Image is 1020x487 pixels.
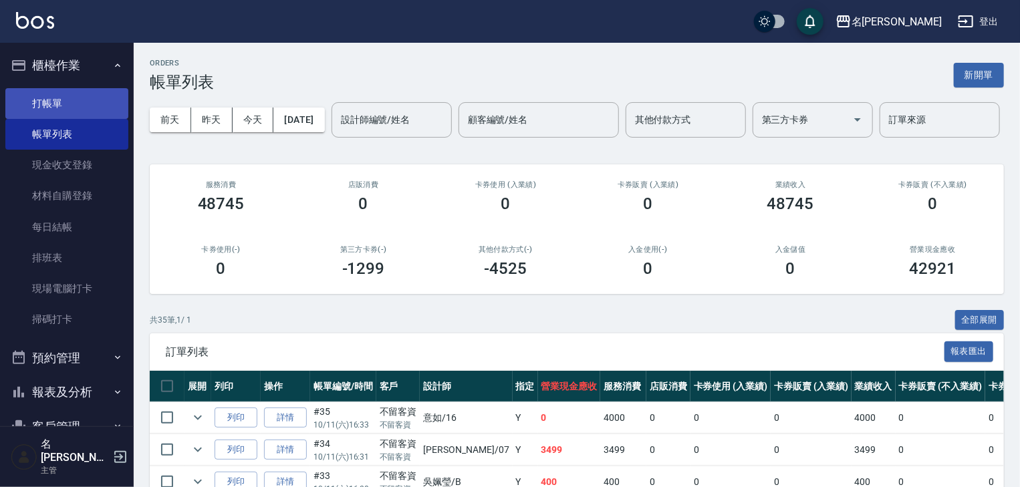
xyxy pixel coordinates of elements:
[188,408,208,428] button: expand row
[593,180,703,189] h2: 卡券販賣 (入業績)
[166,180,276,189] h3: 服務消費
[646,371,690,402] th: 店販消費
[215,408,257,428] button: 列印
[928,194,938,213] h3: 0
[215,440,257,460] button: 列印
[952,9,1004,34] button: 登出
[593,245,703,254] h2: 入金使用(-)
[420,402,512,434] td: 意如 /16
[264,408,307,428] a: 詳情
[376,371,420,402] th: 客戶
[852,371,896,402] th: 業績收入
[313,451,373,463] p: 10/11 (六) 16:31
[538,371,601,402] th: 營業現金應收
[233,108,274,132] button: 今天
[166,345,944,359] span: 訂單列表
[771,371,852,402] th: 卡券販賣 (入業績)
[5,180,128,211] a: 材料自購登錄
[41,438,109,464] h5: 名[PERSON_NAME]
[513,402,538,434] td: Y
[188,440,208,460] button: expand row
[261,371,310,402] th: 操作
[646,402,690,434] td: 0
[380,405,417,419] div: 不留客資
[538,434,601,466] td: 3499
[878,180,988,189] h2: 卡券販賣 (不入業績)
[5,375,128,410] button: 報表及分析
[310,402,376,434] td: #35
[954,63,1004,88] button: 新開單
[830,8,947,35] button: 名[PERSON_NAME]
[5,119,128,150] a: 帳單列表
[896,434,985,466] td: 0
[896,402,985,434] td: 0
[264,440,307,460] a: 詳情
[513,371,538,402] th: 指定
[150,59,214,67] h2: ORDERS
[600,371,646,402] th: 服務消費
[501,194,511,213] h3: 0
[852,13,942,30] div: 名[PERSON_NAME]
[313,419,373,431] p: 10/11 (六) 16:33
[451,245,561,254] h2: 其他付款方式(-)
[852,434,896,466] td: 3499
[5,212,128,242] a: 每日結帳
[485,259,527,278] h3: -4525
[771,434,852,466] td: 0
[308,245,418,254] h2: 第三方卡券(-)
[11,444,37,470] img: Person
[878,245,988,254] h2: 營業現金應收
[786,259,795,278] h3: 0
[308,180,418,189] h2: 店販消費
[5,242,128,273] a: 排班表
[600,402,646,434] td: 4000
[5,48,128,83] button: 櫃檯作業
[600,434,646,466] td: 3499
[451,180,561,189] h2: 卡券使用 (入業績)
[797,8,823,35] button: save
[41,464,109,476] p: 主管
[380,469,417,483] div: 不留客資
[5,150,128,180] a: 現金收支登錄
[342,259,385,278] h3: -1299
[852,402,896,434] td: 4000
[380,437,417,451] div: 不留客資
[955,310,1005,331] button: 全部展開
[150,314,191,326] p: 共 35 筆, 1 / 1
[217,259,226,278] h3: 0
[513,434,538,466] td: Y
[847,109,868,130] button: Open
[273,108,324,132] button: [DATE]
[191,108,233,132] button: 昨天
[767,194,814,213] h3: 48745
[5,341,128,375] button: 預約管理
[735,245,846,254] h2: 入金儲值
[644,194,653,213] h3: 0
[944,345,994,357] a: 報表匯出
[5,410,128,444] button: 客戶管理
[644,259,653,278] h3: 0
[380,451,417,463] p: 不留客資
[538,402,601,434] td: 0
[690,402,771,434] td: 0
[944,341,994,362] button: 報表匯出
[954,68,1004,81] a: 新開單
[184,371,211,402] th: 展開
[5,304,128,335] a: 掃碼打卡
[359,194,368,213] h3: 0
[735,180,846,189] h2: 業績收入
[5,88,128,119] a: 打帳單
[420,371,512,402] th: 設計師
[150,108,191,132] button: 前天
[646,434,690,466] td: 0
[771,402,852,434] td: 0
[211,371,261,402] th: 列印
[910,259,957,278] h3: 42921
[690,434,771,466] td: 0
[380,419,417,431] p: 不留客資
[198,194,245,213] h3: 48745
[690,371,771,402] th: 卡券使用 (入業績)
[420,434,512,466] td: [PERSON_NAME] /07
[310,371,376,402] th: 帳單編號/時間
[310,434,376,466] td: #34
